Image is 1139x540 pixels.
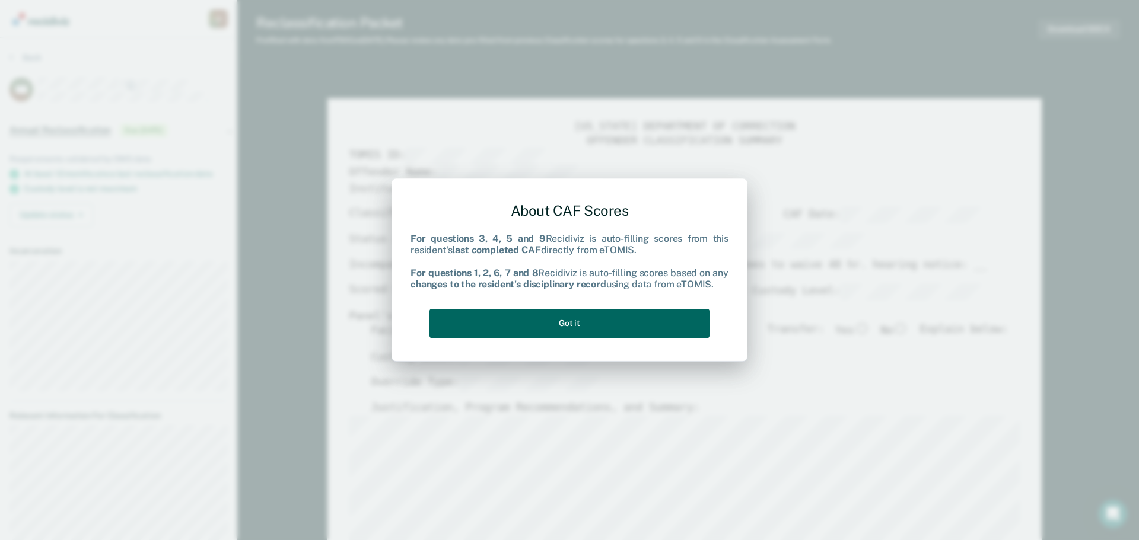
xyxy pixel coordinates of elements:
[411,234,546,245] b: For questions 3, 4, 5 and 9
[411,193,728,229] div: About CAF Scores
[411,279,606,290] b: changes to the resident's disciplinary record
[429,309,710,338] button: Got it
[411,267,538,279] b: For questions 1, 2, 6, 7 and 8
[452,245,540,256] b: last completed CAF
[411,234,728,290] div: Recidiviz is auto-filling scores from this resident's directly from eTOMIS. Recidiviz is auto-fil...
